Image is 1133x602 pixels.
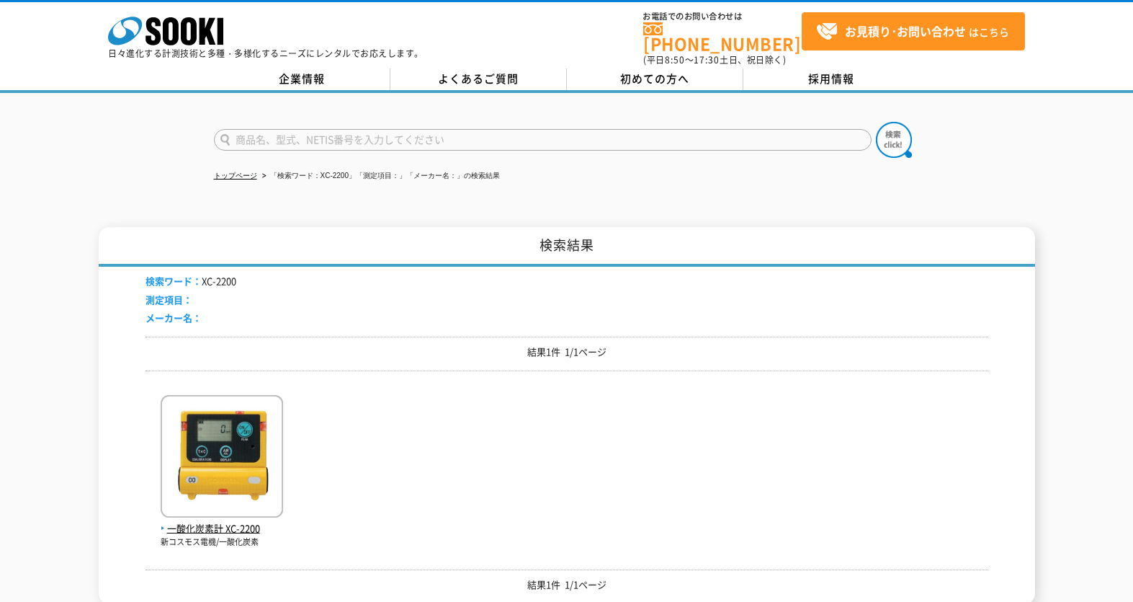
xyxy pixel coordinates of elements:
[620,71,689,87] span: 初めての方へ
[643,22,802,52] a: [PHONE_NUMBER]
[665,53,685,66] span: 8:50
[816,21,1009,43] span: はこちら
[108,49,424,58] p: 日々進化する計測技術と多種・多様化するニーズにレンタルでお応えします。
[99,227,1035,267] h1: 検索結果
[145,311,202,324] span: メーカー名：
[876,122,912,158] img: btn_search.png
[161,536,283,549] p: 新コスモス電機/一酸化炭素
[643,53,786,66] span: (平日 ～ 土日、祝日除く)
[161,521,283,536] span: 一酸化炭素計 XC-2200
[145,345,988,360] p: 結果1件 1/1ページ
[643,12,802,21] span: お電話でのお問い合わせは
[214,129,872,151] input: 商品名、型式、NETIS番号を入力してください
[743,68,920,90] a: 採用情報
[845,22,966,40] strong: お見積り･お問い合わせ
[161,395,283,521] img: XC-2200
[694,53,720,66] span: 17:30
[145,293,192,306] span: 測定項目：
[390,68,567,90] a: よくあるご質問
[145,274,202,288] span: 検索ワード：
[259,169,500,184] li: 「検索ワード：XC-2200」「測定項目：」「メーカー名：」の検索結果
[214,68,390,90] a: 企業情報
[145,577,988,593] p: 結果1件 1/1ページ
[567,68,743,90] a: 初めての方へ
[214,172,257,180] a: トップページ
[145,274,236,289] li: XC-2200
[802,12,1025,50] a: お見積り･お問い合わせはこちら
[161,506,283,536] a: 一酸化炭素計 XC-2200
